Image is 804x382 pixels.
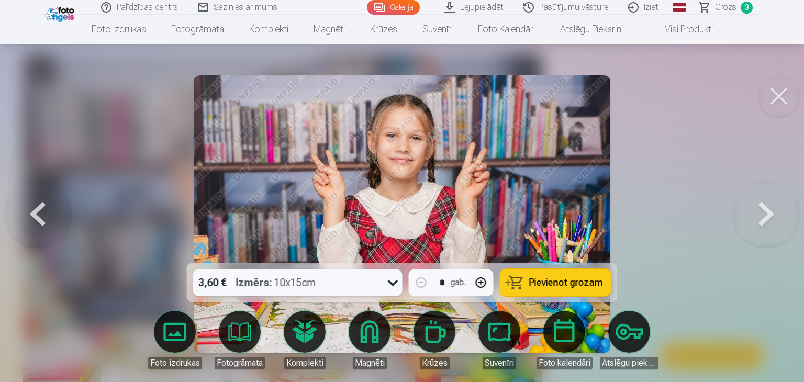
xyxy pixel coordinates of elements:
div: Komplekti [284,357,326,369]
a: Magnēti [340,311,399,369]
div: 3,60 € [193,269,232,296]
strong: Izmērs : [236,275,272,290]
div: Krūzes [420,357,450,369]
a: Krūzes [405,311,464,369]
a: Foto izdrukas [146,311,204,369]
a: Foto kalendāri [465,15,548,44]
a: Atslēgu piekariņi [548,15,635,44]
button: Pievienot grozam [500,269,611,296]
div: Foto izdrukas [148,357,202,369]
a: Krūzes [358,15,410,44]
a: Foto izdrukas [79,15,159,44]
a: Suvenīri [410,15,465,44]
a: Foto kalendāri [535,311,594,369]
a: Fotogrāmata [159,15,237,44]
div: Suvenīri [483,357,516,369]
a: Magnēti [301,15,358,44]
div: gab. [451,276,466,289]
div: 10x15cm [236,269,316,296]
a: Visi produkti [635,15,725,44]
a: Suvenīri [470,311,529,369]
div: Atslēgu piekariņi [600,357,658,369]
span: Pievienot grozam [529,278,603,287]
a: Komplekti [275,311,334,369]
a: Fotogrāmata [210,311,269,369]
a: Komplekti [237,15,301,44]
div: Foto kalendāri [537,357,593,369]
div: Fotogrāmata [215,357,265,369]
a: Atslēgu piekariņi [600,311,658,369]
img: /fa1 [45,4,77,22]
span: 3 [741,2,753,14]
div: Magnēti [353,357,387,369]
span: Grozs [715,1,736,14]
